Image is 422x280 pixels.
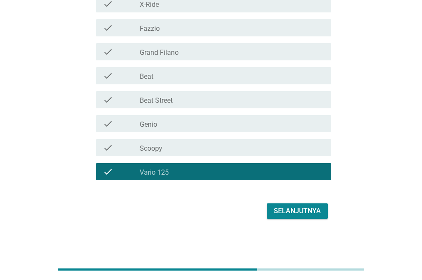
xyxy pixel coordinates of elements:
button: Selanjutnya [267,203,328,219]
i: check [103,167,113,177]
i: check [103,23,113,33]
label: Beat Street [140,96,173,105]
label: Grand Filano [140,48,179,57]
label: Beat [140,72,153,81]
i: check [103,95,113,105]
i: check [103,143,113,153]
label: Scoopy [140,144,162,153]
i: check [103,47,113,57]
i: check [103,119,113,129]
div: Selanjutnya [274,206,321,216]
label: Fazzio [140,24,160,33]
i: check [103,71,113,81]
label: Genio [140,120,157,129]
label: X-Ride [140,0,159,9]
label: Vario 125 [140,168,169,177]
